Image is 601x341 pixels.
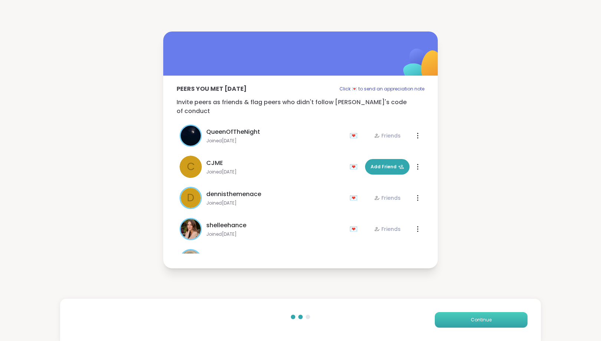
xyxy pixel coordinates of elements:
[206,169,345,175] span: Joined [DATE]
[386,29,460,103] img: ShareWell Logomark
[339,85,424,93] p: Click 💌 to send an appreciation note
[181,250,201,270] img: Rose68
[349,192,361,204] div: 💌
[206,138,345,144] span: Joined [DATE]
[471,317,492,323] span: Continue
[365,159,410,175] button: Add Friend
[181,126,201,146] img: QueenOfTheNight
[206,252,229,261] span: Rose68
[187,190,194,206] span: d
[177,85,247,93] p: Peers you met [DATE]
[206,190,261,199] span: dennisthemenace
[374,225,401,233] div: Friends
[349,130,361,142] div: 💌
[206,221,246,230] span: shelleehance
[349,223,361,235] div: 💌
[206,200,345,206] span: Joined [DATE]
[206,159,223,168] span: CJME
[181,219,201,239] img: shelleehance
[349,161,361,173] div: 💌
[206,128,260,136] span: QueenOfTheNight
[371,163,404,170] span: Add Friend
[374,132,401,139] div: Friends
[177,98,424,116] p: Invite peers as friends & flag peers who didn't follow [PERSON_NAME]'s code of conduct
[206,231,345,237] span: Joined [DATE]
[187,159,195,175] span: C
[374,194,401,202] div: Friends
[435,312,528,328] button: Continue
